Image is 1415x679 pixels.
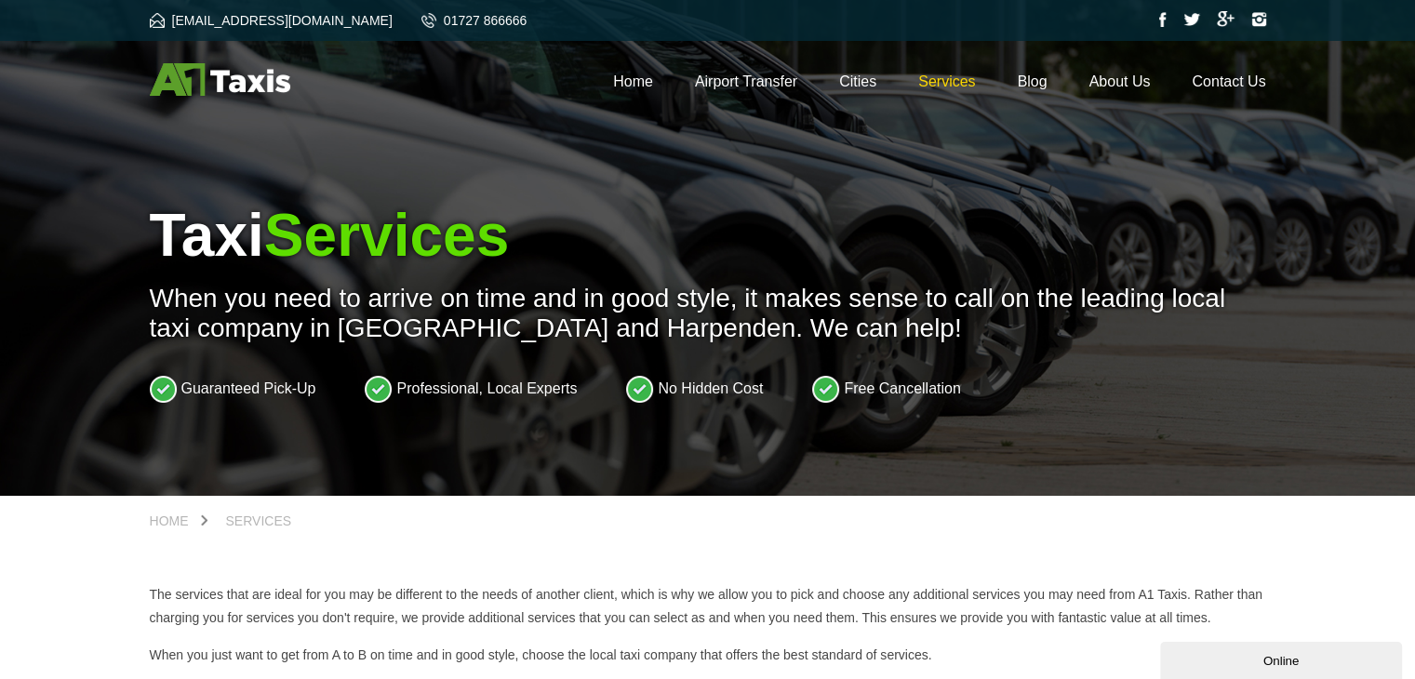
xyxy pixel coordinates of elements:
p: When you just want to get from A to B on time and in good style, choose the local taxi company th... [150,644,1266,667]
a: Cities [839,73,876,89]
a: 01727 866666 [421,13,527,28]
a: Airport Transfer [695,73,797,89]
img: Facebook [1159,12,1167,27]
img: Google Plus [1217,11,1235,27]
img: Twitter [1183,13,1200,26]
span: Services [264,202,509,269]
iframe: chat widget [1160,638,1406,679]
h1: Taxi [150,201,1266,270]
a: Contact Us [1192,73,1265,89]
a: Services [918,73,975,89]
a: Blog [1017,73,1047,89]
span: Services [226,513,292,528]
img: Instagram [1251,12,1266,27]
a: Home [150,514,207,527]
span: Home [150,513,189,528]
p: The services that are ideal for you may be different to the needs of another client, which is why... [150,583,1266,630]
a: Services [207,514,311,527]
li: Professional, Local Experts [365,375,577,403]
a: Home [613,73,653,89]
li: No Hidden Cost [626,375,763,403]
li: Guaranteed Pick-Up [150,375,316,403]
a: [EMAIL_ADDRESS][DOMAIN_NAME] [150,13,393,28]
li: Free Cancellation [812,375,960,403]
p: When you need to arrive on time and in good style, it makes sense to call on the leading local ta... [150,284,1266,343]
a: About Us [1089,73,1151,89]
img: A1 Taxis St Albans LTD [150,63,290,96]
